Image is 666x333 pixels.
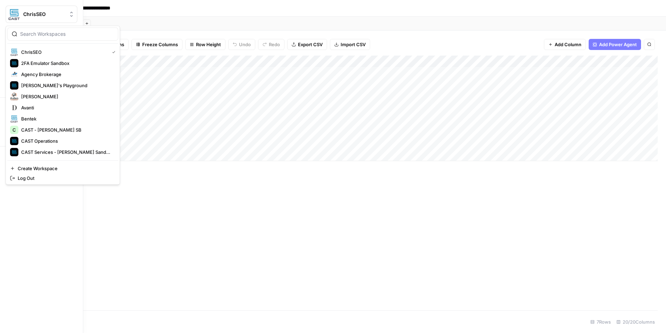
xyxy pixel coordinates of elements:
span: Export CSV [298,41,323,48]
div: Workspace: ChrisSEO [6,26,120,185]
span: Create Workspace [18,165,113,172]
button: Freeze Columns [131,39,182,50]
span: Add Column [555,41,581,48]
span: Bentek [21,115,113,122]
span: ChrisSEO [21,49,106,56]
img: Alex's Playground Logo [10,81,18,90]
img: ChrisSEO Logo [8,8,20,20]
span: Row Height [196,41,221,48]
img: 2FA Emulator Sandbox Logo [10,59,18,67]
span: CAST Operations [21,138,113,144]
span: Import CSV [341,41,366,48]
img: ChrisSEO Logo [10,48,18,56]
button: Row Height [185,39,225,50]
span: Freeze Columns [142,41,178,48]
span: [PERSON_NAME]'s Playground [21,82,113,89]
img: CAST Services - Nelson Sandbox Logo [10,148,18,156]
button: Import CSV [330,39,370,50]
span: Undo [239,41,251,48]
span: Agency Brokerage [21,71,113,78]
button: Export CSV [287,39,327,50]
div: 20/20 Columns [614,316,658,327]
span: CAST - [PERSON_NAME] SB [21,126,113,133]
img: CAST Operations Logo [10,137,18,145]
button: Add Column [544,39,586,50]
span: Log Out [18,175,113,182]
button: Add Power Agent [589,39,641,50]
span: CAST Services - [PERSON_NAME] Sandbox [21,149,113,156]
button: Workspace: ChrisSEO [6,6,77,23]
a: Create Workspace [7,164,118,173]
input: Search Workspaces [20,31,114,38]
a: Log Out [7,173,118,183]
img: Bentek Logo [10,115,18,123]
img: Aslan Logo [10,92,18,101]
div: 7 Rows [588,316,614,327]
span: C [12,126,16,133]
span: Redo [269,41,280,48]
button: Redo [258,39,284,50]
span: Add Power Agent [599,41,637,48]
span: 2FA Emulator Sandbox [21,60,113,67]
span: [PERSON_NAME] [21,93,113,100]
img: Avanti Logo [10,103,18,112]
img: Agency Brokerage Logo [10,70,18,78]
span: ChrisSEO [23,11,65,18]
button: Undo [228,39,255,50]
span: Avanti [21,104,113,111]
